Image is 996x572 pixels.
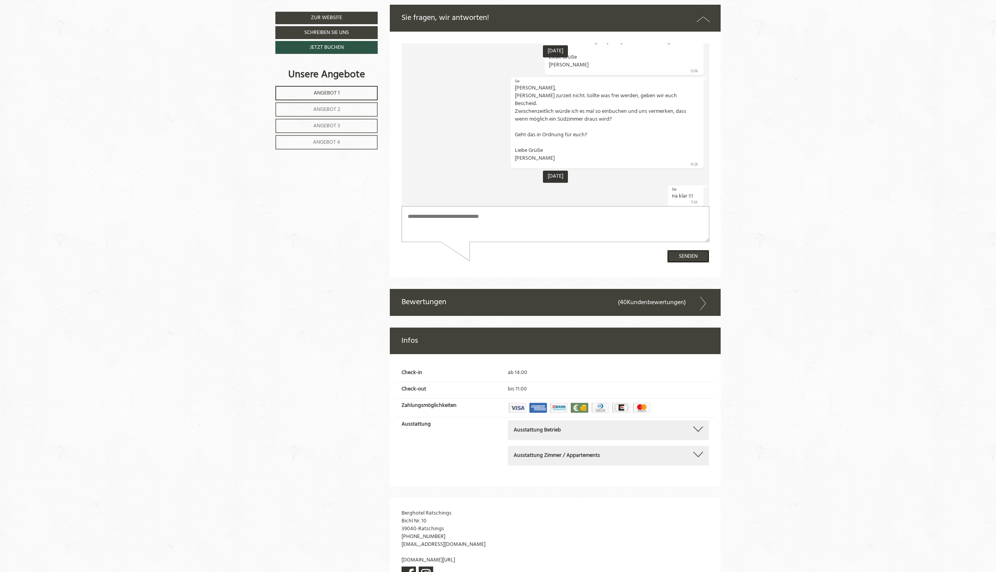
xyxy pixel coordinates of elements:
[627,298,684,308] span: Kundenbewertungen
[611,402,631,414] img: EuroCard
[402,524,416,533] span: 39040
[275,26,378,39] a: Schreiben Sie uns
[502,385,715,393] div: bis 11:00
[275,41,378,54] a: Jetzt buchen
[549,402,569,414] img: Banküberweisung
[275,68,378,82] div: Unsere Angebote
[141,2,166,14] div: [DATE]
[570,402,589,414] img: Barzahlung
[113,119,296,124] small: 14:26
[402,532,445,541] a: [PHONE_NUMBER]
[313,121,340,130] span: Angebot 3
[113,36,296,41] div: Sie
[313,105,340,114] span: Angebot 2
[402,517,427,526] span: Bichl Nr. 10
[266,142,302,163] div: na klar !!!
[402,556,455,565] a: [DOMAIN_NAME][URL]
[402,540,486,549] a: [EMAIL_ADDRESS][DOMAIN_NAME]
[314,89,340,98] span: Angebot 1
[390,289,721,316] div: Bewertungen
[514,451,600,460] b: Ausstattung Zimmer / Appartements
[591,402,610,414] img: Diners Club
[141,127,166,139] div: [DATE]
[402,402,457,410] label: Zahlungsmöglichkeiten
[418,524,444,533] span: Ratschings
[390,328,721,355] div: Infos
[528,402,548,414] img: American Express
[147,26,296,30] small: 12:06
[402,385,426,393] label: Check-out
[514,426,561,435] b: Ausstattung Betrieb
[270,144,296,149] div: Sie
[632,402,652,414] img: Maestro
[275,12,378,24] a: Zur Website
[402,369,422,377] label: Check-in
[270,157,296,162] small: 11:54
[618,298,686,308] small: (40 )
[402,509,452,518] span: Berghotel Ratschings
[402,421,431,428] label: Ausstattung
[390,5,721,32] div: Sie fragen, wir antworten!
[508,402,527,414] img: Visa
[266,207,308,219] button: Senden
[109,34,302,125] div: [PERSON_NAME], [PERSON_NAME] zurzeit nicht. Sollte was frei werden, geben wir euch Bescheid. Zwis...
[502,369,715,377] div: ab 14:00
[313,138,340,147] span: Angebot 4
